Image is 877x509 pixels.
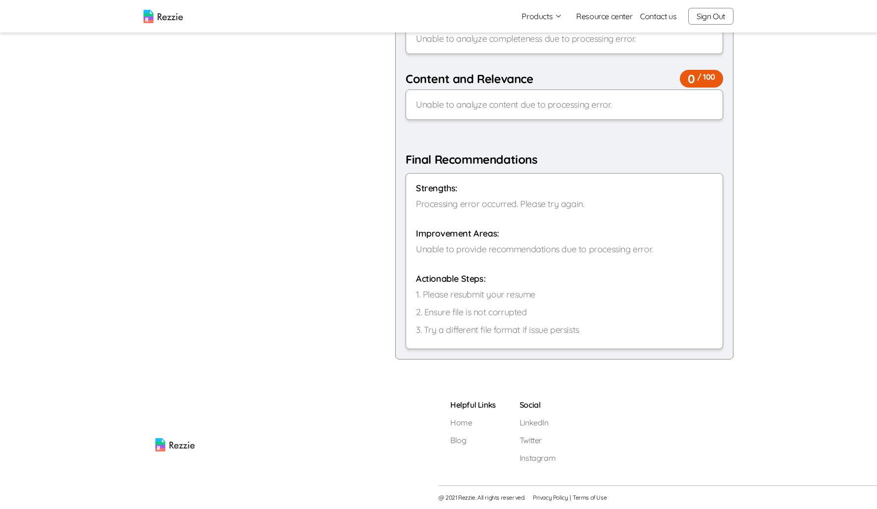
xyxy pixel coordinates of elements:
div: Content and Relevance [406,70,723,88]
a: Contact us [640,10,676,22]
p: Processing error occurred. Please try again. [416,197,713,211]
h5: Actionable Steps: [416,272,713,286]
button: Products [522,10,562,22]
span: @ 2021 Rezzie. All rights reserved. [438,494,525,502]
h5: Strengths: [416,181,713,195]
p: 3. Try a different file format if issue persists [416,323,713,337]
img: rezzie logo [155,399,195,451]
a: Twitter [520,434,555,446]
p: Unable to provide recommendations due to processing error. [416,242,713,256]
span: / 100 [697,71,715,83]
a: Instagram [520,452,555,464]
button: Sign Out [688,8,733,25]
a: LinkedIn [520,417,555,428]
a: Blog [450,434,496,446]
h5: Helpful Links [450,399,496,411]
div: Unable to analyze content due to processing error. [406,90,723,120]
a: Privacy Policy [533,494,568,502]
h3: Final Recommendations [406,151,723,167]
a: Resource center [576,10,632,22]
h5: Social [520,399,555,411]
span: | [570,494,571,502]
a: Home [450,417,496,428]
p: 2. Ensure file is not corrupted [416,305,713,319]
span: 0 [680,70,723,88]
h5: Improvement Areas: [416,227,713,240]
p: 1. Please resubmit your resume [416,288,713,301]
div: Unable to analyze completeness due to processing error. [406,24,723,54]
a: Terms of Use [573,494,607,502]
img: logo [144,10,183,23]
